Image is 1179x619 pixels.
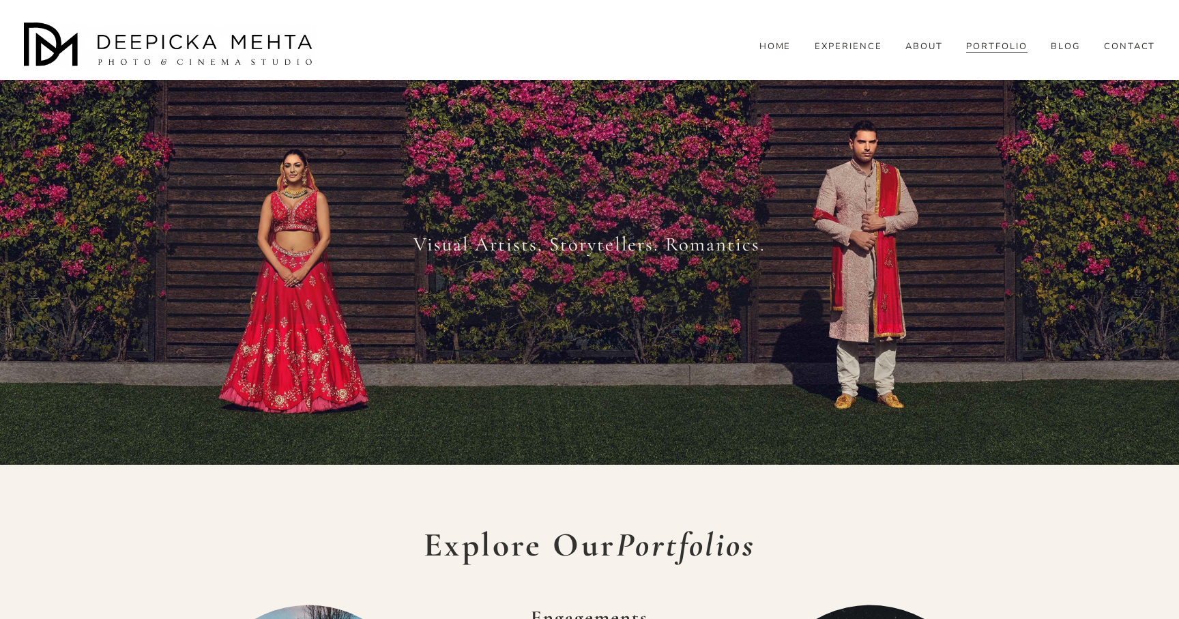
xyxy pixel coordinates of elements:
span: BLOG [1051,42,1080,53]
em: Portfolios [616,524,756,565]
a: EXPERIENCE [815,41,882,53]
span: Visual Artists. Storytellers. Romantics. [413,233,765,256]
a: HOME [759,41,791,53]
a: CONTACT [1104,41,1156,53]
a: folder dropdown [1051,41,1080,53]
a: ABOUT [905,41,943,53]
a: PORTFOLIO [966,41,1028,53]
strong: Explore Our [424,524,756,565]
img: Austin Wedding Photographer - Deepicka Mehta Photography &amp; Cinematography [24,23,317,70]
